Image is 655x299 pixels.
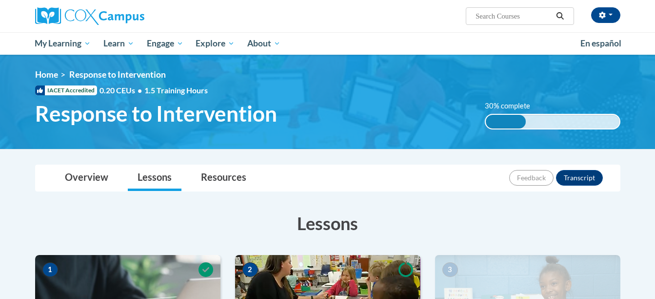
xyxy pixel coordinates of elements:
span: IACET Accredited [35,85,97,95]
span: 2 [242,262,258,277]
span: • [138,85,142,95]
a: Lessons [128,165,181,191]
span: En español [580,38,621,48]
span: 3 [442,262,458,277]
input: Search Courses [475,10,553,22]
img: Cox Campus [35,7,144,25]
span: Response to Intervention [69,69,166,80]
a: Explore [189,32,241,55]
h3: Lessons [35,211,620,235]
span: My Learning [35,38,91,49]
a: En español [574,33,628,54]
span: 0.20 CEUs [99,85,144,96]
a: Engage [140,32,190,55]
span: Engage [147,38,183,49]
button: Search [553,10,567,22]
div: Main menu [20,32,635,55]
a: Home [35,69,58,80]
a: About [241,32,287,55]
a: My Learning [29,32,98,55]
a: Resources [191,165,256,191]
span: Explore [196,38,235,49]
a: Overview [55,165,118,191]
a: Cox Campus [35,7,220,25]
span: Response to Intervention [35,101,277,127]
a: Learn [97,32,140,55]
button: Feedback [509,170,554,186]
span: 1.5 Training Hours [144,85,208,95]
span: Learn [103,38,134,49]
span: About [247,38,280,49]
button: Transcript [556,170,603,186]
label: 30% complete [485,101,541,111]
span: 1 [42,262,58,277]
div: 30% complete [486,115,526,128]
button: Account Settings [591,7,620,23]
